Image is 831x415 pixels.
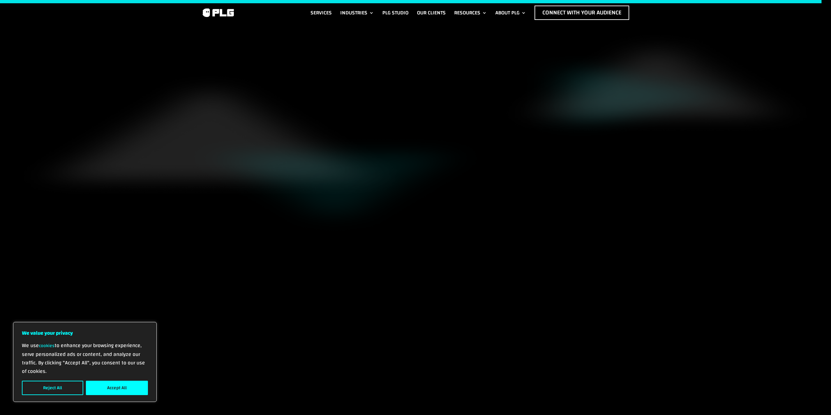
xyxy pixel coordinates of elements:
[22,329,148,337] p: We value your privacy
[454,6,487,20] a: Resources
[39,342,55,350] a: cookies
[382,6,408,20] a: PLG Studio
[22,381,83,395] button: Reject All
[535,6,629,20] a: Connect with Your Audience
[495,6,526,20] a: About PLG
[417,6,446,20] a: Our Clients
[340,6,374,20] a: Industries
[311,6,332,20] a: Services
[22,341,148,375] p: We use to enhance your browsing experience, serve personalized ads or content, and analyze our tr...
[86,381,148,395] button: Accept All
[13,322,157,402] div: We value your privacy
